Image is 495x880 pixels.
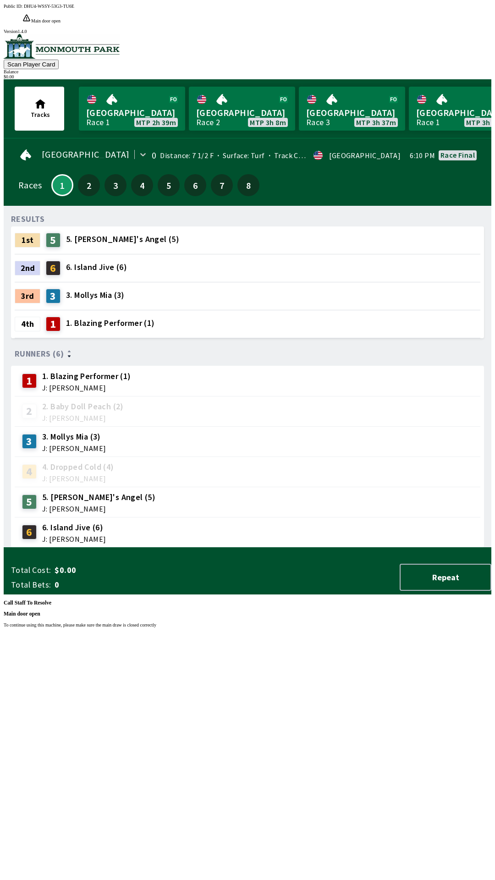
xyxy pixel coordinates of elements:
span: Main door open [31,18,60,23]
span: 6. Island Jive (6) [66,261,127,273]
span: Distance: 7 1/2 F [160,151,214,160]
span: Track Condition: Soft [265,151,345,160]
span: 3. Mollys Mia (3) [42,431,106,443]
span: [GEOGRAPHIC_DATA] [86,107,178,119]
div: Balance [4,69,491,74]
span: Total Cost: [11,565,51,576]
div: Race 2 [196,119,220,126]
div: Race 1 [416,119,440,126]
span: MTP 3h 8m [250,119,286,126]
div: 0 [152,152,156,159]
h3: Main door open [4,611,491,617]
div: 5 [46,233,60,247]
div: Version 1.4.0 [4,29,491,34]
div: 6 [46,261,60,275]
span: 6. Island Jive (6) [42,522,106,533]
span: MTP 2h 39m [136,119,176,126]
div: Races [18,181,42,189]
div: 3 [46,289,60,303]
button: Tracks [15,87,64,131]
span: 1 [55,183,70,187]
button: Scan Player Card [4,60,59,69]
span: [GEOGRAPHIC_DATA] [306,107,398,119]
div: 1 [22,374,37,388]
span: 0 [55,579,199,590]
div: [GEOGRAPHIC_DATA] [329,152,401,159]
div: 4 [22,464,37,479]
span: 5 [160,182,177,188]
span: 5. [PERSON_NAME]'s Angel (5) [42,491,155,503]
button: 1 [51,174,73,196]
span: 2. Baby Doll Peach (2) [42,401,124,412]
a: [GEOGRAPHIC_DATA]Race 2MTP 3h 8m [189,87,295,131]
div: 3 [22,434,37,449]
span: Total Bets: [11,579,51,590]
button: 2 [78,174,100,196]
a: [GEOGRAPHIC_DATA]Race 3MTP 3h 37m [299,87,405,131]
button: 3 [104,174,126,196]
div: $ 0.00 [4,74,491,79]
span: [GEOGRAPHIC_DATA] [42,151,130,158]
span: 6:10 PM [410,152,435,159]
span: 3. Mollys Mia (3) [66,289,125,301]
div: 2 [22,404,37,418]
div: Runners (6) [15,349,480,358]
span: 4 [133,182,151,188]
div: RESULTS [11,215,45,223]
span: J: [PERSON_NAME] [42,535,106,543]
div: 1st [15,233,40,247]
span: 6 [187,182,204,188]
button: 8 [237,174,259,196]
span: J: [PERSON_NAME] [42,445,106,452]
div: Public ID: [4,4,491,9]
div: Race 3 [306,119,330,126]
span: J: [PERSON_NAME] [42,475,114,482]
button: Repeat [400,564,491,591]
span: J: [PERSON_NAME] [42,505,155,512]
span: 7 [213,182,231,188]
a: [GEOGRAPHIC_DATA]Race 1MTP 2h 39m [79,87,185,131]
span: 2 [80,182,98,188]
span: 3 [107,182,124,188]
button: 5 [158,174,180,196]
span: 4. Dropped Cold (4) [42,461,114,473]
span: 5. [PERSON_NAME]'s Angel (5) [66,233,179,245]
span: J: [PERSON_NAME] [42,414,124,422]
div: Race final [440,151,475,159]
span: 1. Blazing Performer (1) [66,317,155,329]
button: 6 [184,174,206,196]
div: 2nd [15,261,40,275]
button: 4 [131,174,153,196]
div: 1 [46,317,60,331]
span: DHU4-WSSY-53G3-TU6E [24,4,74,9]
div: 6 [22,525,37,539]
span: $0.00 [55,565,199,576]
h3: Call Staff To Resolve [4,600,491,606]
span: MTP 3h 37m [356,119,396,126]
div: Race 1 [86,119,110,126]
div: 5 [22,495,37,509]
span: Tracks [31,110,50,119]
span: Surface: Turf [214,151,265,160]
span: J: [PERSON_NAME] [42,384,131,391]
div: 4th [15,317,40,331]
span: [GEOGRAPHIC_DATA] [196,107,288,119]
span: 8 [240,182,257,188]
span: Repeat [408,572,483,583]
span: 1. Blazing Performer (1) [42,370,131,382]
span: Runners (6) [15,350,64,357]
div: 3rd [15,289,40,303]
button: 7 [211,174,233,196]
p: To continue using this machine, please make sure the main draw is closed correctly [4,622,491,627]
img: venue logo [4,34,120,59]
